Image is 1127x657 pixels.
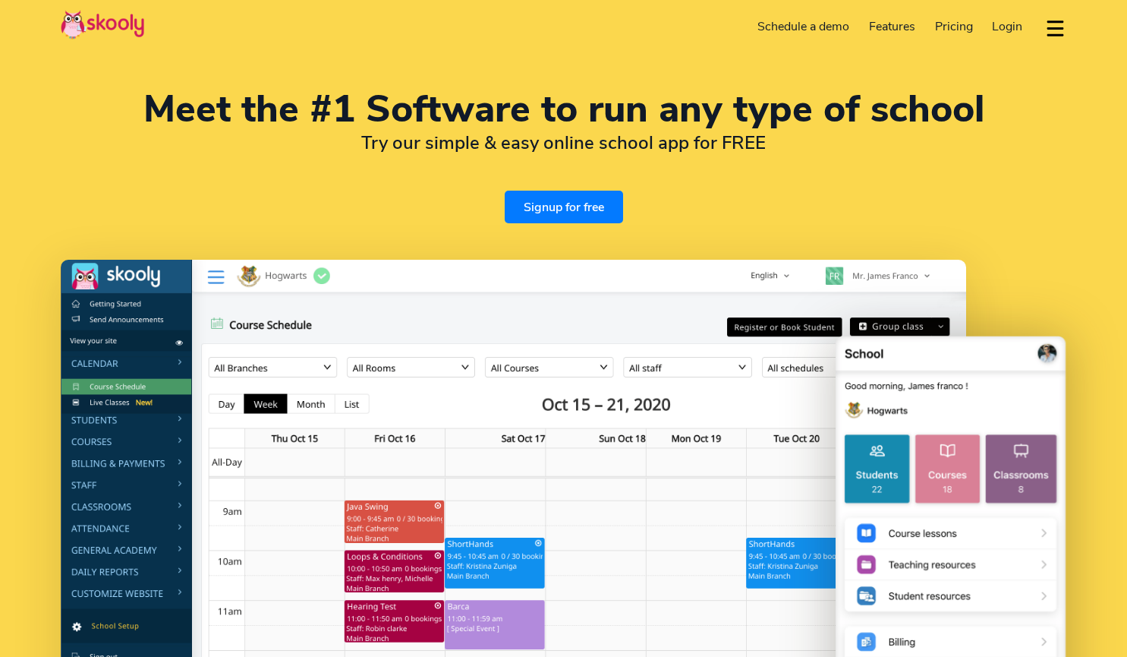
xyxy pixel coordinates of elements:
img: Skooly [61,10,144,39]
a: Pricing [925,14,983,39]
span: Pricing [935,18,973,35]
button: dropdown menu [1044,11,1066,46]
a: Login [982,14,1032,39]
a: Features [859,14,925,39]
h2: Try our simple & easy online school app for FREE [61,131,1066,154]
a: Signup for free [505,191,623,223]
h1: Meet the #1 Software to run any type of school [61,91,1066,128]
span: Login [992,18,1022,35]
a: Schedule a demo [748,14,860,39]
